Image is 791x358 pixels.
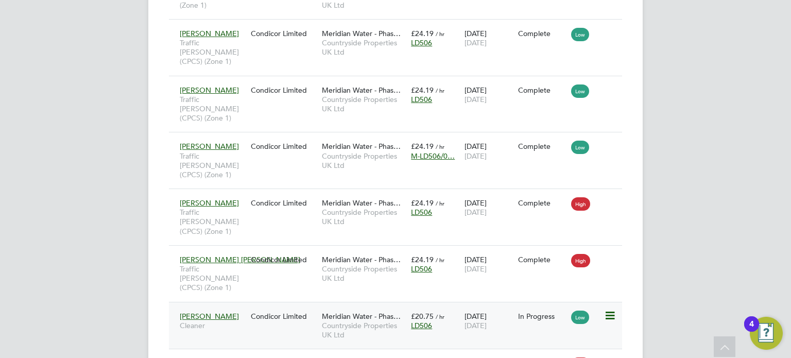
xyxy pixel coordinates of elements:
div: [DATE] [462,24,515,53]
div: [DATE] [462,306,515,335]
span: / hr [436,199,444,207]
span: [PERSON_NAME] [180,142,239,151]
span: LD506 [411,264,432,274]
a: [PERSON_NAME]Traffic [PERSON_NAME] (CPCS) (Zone 1)Condicor LimitedMeridian Water - Phas…Countrysi... [177,80,622,89]
div: Condicor Limited [248,137,319,156]
span: £20.75 [411,312,434,321]
span: Traffic [PERSON_NAME] (CPCS) (Zone 1) [180,208,246,236]
span: [DATE] [465,321,487,330]
div: [DATE] [462,80,515,109]
span: [DATE] [465,151,487,161]
span: High [571,197,590,211]
div: Complete [518,142,566,151]
span: [DATE] [465,264,487,274]
span: [PERSON_NAME] [180,29,239,38]
div: Complete [518,255,566,264]
div: [DATE] [462,137,515,165]
span: Meridian Water - Phas… [322,198,401,208]
span: Traffic [PERSON_NAME] (CPCS) (Zone 1) [180,264,246,293]
span: / hr [436,87,444,94]
span: £24.19 [411,86,434,95]
div: 4 [749,324,754,337]
span: [DATE] [465,95,487,104]
button: Open Resource Center, 4 new notifications [750,317,783,350]
div: In Progress [518,312,566,321]
span: Cleaner [180,321,246,330]
span: / hr [436,143,444,150]
div: Condicor Limited [248,250,319,269]
a: [PERSON_NAME]Traffic [PERSON_NAME] (CPCS) (Zone 1)Condicor LimitedMeridian Water - Phas…Countrysi... [177,193,622,201]
span: Countryside Properties UK Ltd [322,208,406,226]
span: M-LD506/0… [411,151,455,161]
span: / hr [436,30,444,38]
span: Meridian Water - Phas… [322,29,401,38]
span: Low [571,28,589,41]
span: LD506 [411,38,432,47]
span: Low [571,311,589,324]
span: [PERSON_NAME] [180,312,239,321]
span: Countryside Properties UK Ltd [322,321,406,339]
a: [PERSON_NAME]Traffic [PERSON_NAME] (CPCS) (Zone 1)Condicor LimitedMeridian Water - Phas…Countrysi... [177,136,622,145]
span: / hr [436,313,444,320]
span: Meridian Water - Phas… [322,142,401,151]
div: [DATE] [462,193,515,222]
span: Countryside Properties UK Ltd [322,151,406,170]
a: [PERSON_NAME] [PERSON_NAME]Traffic [PERSON_NAME] (CPCS) (Zone 1)Condicor LimitedMeridian Water - ... [177,249,622,258]
a: [PERSON_NAME]CleanerCondicor LimitedMeridian Water - Phas…Countryside Properties UK Ltd£20.75 / h... [177,306,622,315]
div: [DATE] [462,250,515,279]
div: Condicor Limited [248,193,319,213]
span: Low [571,84,589,98]
span: [PERSON_NAME] [PERSON_NAME] [180,255,300,264]
span: [PERSON_NAME] [180,198,239,208]
span: Meridian Water - Phas… [322,312,401,321]
span: Meridian Water - Phas… [322,86,401,95]
div: Condicor Limited [248,24,319,43]
div: Complete [518,86,566,95]
span: Traffic [PERSON_NAME] (CPCS) (Zone 1) [180,38,246,66]
span: LD506 [411,208,432,217]
div: Condicor Limited [248,306,319,326]
span: LD506 [411,321,432,330]
span: LD506 [411,95,432,104]
a: [PERSON_NAME]Traffic [PERSON_NAME] (CPCS) (Zone 1)Condicor LimitedMeridian Water - Phas…Countrysi... [177,23,622,32]
span: High [571,254,590,267]
span: Traffic [PERSON_NAME] (CPCS) (Zone 1) [180,151,246,180]
span: / hr [436,256,444,264]
span: £24.19 [411,255,434,264]
span: £24.19 [411,198,434,208]
span: £24.19 [411,29,434,38]
span: Countryside Properties UK Ltd [322,38,406,57]
span: [DATE] [465,208,487,217]
span: Countryside Properties UK Ltd [322,95,406,113]
span: Countryside Properties UK Ltd [322,264,406,283]
span: [DATE] [465,38,487,47]
div: Complete [518,29,566,38]
span: Low [571,141,589,154]
div: Condicor Limited [248,80,319,100]
span: Traffic [PERSON_NAME] (CPCS) (Zone 1) [180,95,246,123]
span: Meridian Water - Phas… [322,255,401,264]
div: Complete [518,198,566,208]
span: £24.19 [411,142,434,151]
span: [PERSON_NAME] [180,86,239,95]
